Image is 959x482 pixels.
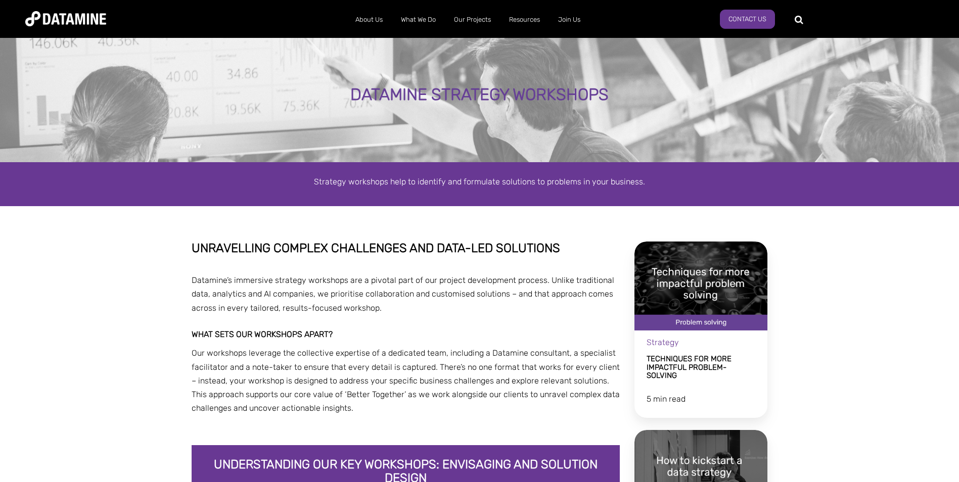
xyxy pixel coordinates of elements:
div: DATAMINE STRATEGY WORKSHOPS [109,86,850,104]
p: Strategy workshops help to identify and formulate solutions to problems in your business. [192,175,768,188]
a: What We Do [392,7,445,33]
img: Datamine [25,11,106,26]
span: Strategy [647,338,679,347]
a: Contact Us [720,10,775,29]
span: Unravelling complex challenges and data-led solutions [192,241,560,255]
a: About Us [346,7,392,33]
span: Our workshops leverage the collective expertise of a dedicated team, including a Datamine consult... [192,348,620,413]
h3: What sets our workshops apart? [192,330,620,339]
a: Join Us [549,7,589,33]
a: Our Projects [445,7,500,33]
span: Datamine’s immersive strategy workshops are a pivotal part of our project development process. Un... [192,275,614,312]
a: Resources [500,7,549,33]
